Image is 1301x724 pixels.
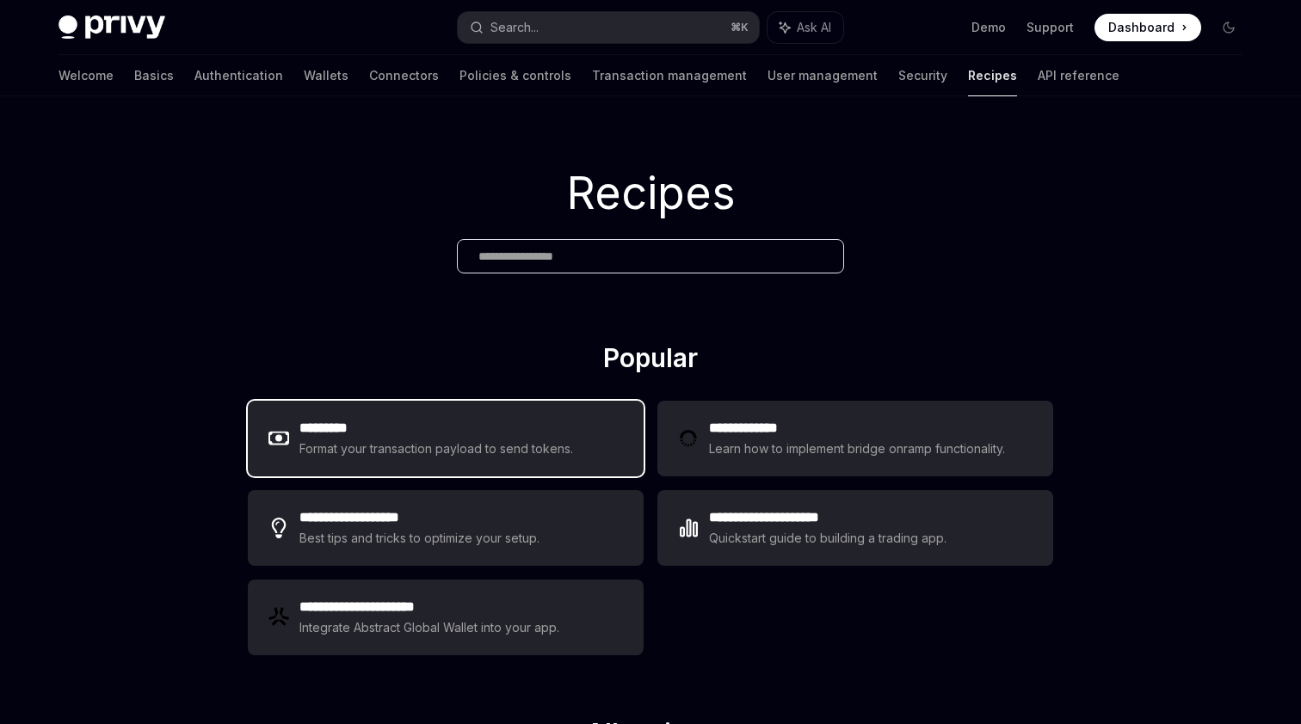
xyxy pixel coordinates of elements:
div: Best tips and tricks to optimize your setup. [299,528,542,549]
a: Welcome [59,55,114,96]
a: Security [898,55,947,96]
a: Support [1027,19,1074,36]
div: Format your transaction payload to send tokens. [299,439,574,459]
a: Basics [134,55,174,96]
a: Dashboard [1094,14,1201,41]
h2: Popular [248,342,1053,380]
a: API reference [1038,55,1119,96]
a: Wallets [304,55,348,96]
a: Authentication [194,55,283,96]
a: Policies & controls [459,55,571,96]
a: User management [768,55,878,96]
a: **** ****Format your transaction payload to send tokens. [248,401,644,476]
button: Search...⌘K [458,12,759,43]
div: Quickstart guide to building a trading app. [709,528,947,549]
img: dark logo [59,15,165,40]
div: Integrate Abstract Global Wallet into your app. [299,617,561,638]
button: Toggle dark mode [1215,14,1242,41]
button: Ask AI [768,12,843,43]
a: Demo [971,19,1006,36]
a: Recipes [968,55,1017,96]
a: Connectors [369,55,439,96]
span: Ask AI [797,19,831,36]
span: ⌘ K [731,21,749,34]
span: Dashboard [1108,19,1175,36]
a: Transaction management [592,55,747,96]
div: Search... [490,17,539,38]
div: Learn how to implement bridge onramp functionality. [709,439,1010,459]
a: **** **** ***Learn how to implement bridge onramp functionality. [657,401,1053,476]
